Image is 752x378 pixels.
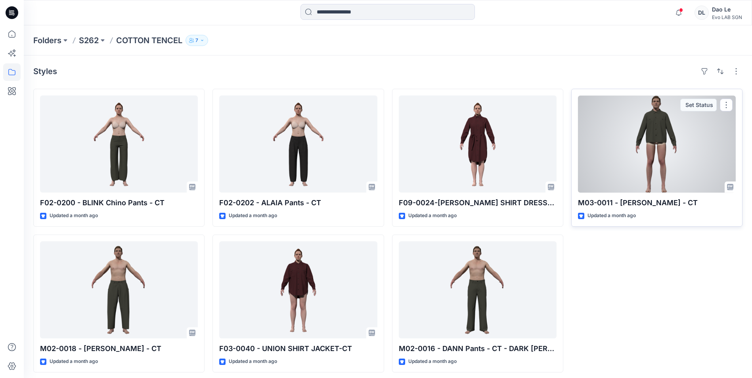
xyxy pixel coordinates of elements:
button: 7 [186,35,208,46]
p: F02-0200 - BLINK Chino Pants - CT [40,197,198,208]
p: Updated a month ago [50,357,98,366]
a: F03-0040 - UNION SHIRT JACKET-CT [219,241,377,338]
p: Updated a month ago [408,357,457,366]
div: Evo LAB SGN [712,14,742,20]
p: M02-0018 - [PERSON_NAME] - CT [40,343,198,354]
p: F02-0202 - ALAIA Pants - CT [219,197,377,208]
p: M03-0011 - [PERSON_NAME] - CT [578,197,736,208]
a: M03-0011 - PEDRO Overshirt - CT [578,95,736,193]
a: F02-0200 - BLINK Chino Pants - CT [40,95,198,193]
p: F09-0024-[PERSON_NAME] SHIRT DRESS-CT [399,197,557,208]
a: Folders [33,35,61,46]
a: F02-0202 - ALAIA Pants - CT [219,95,377,193]
p: Updated a month ago [50,212,98,220]
p: 7 [195,36,198,45]
p: COTTON TENCEL [116,35,182,46]
a: M02-0018 - DAVE Pants - CT [40,241,198,338]
h4: Styles [33,67,57,76]
p: Updated a month ago [229,212,277,220]
p: Updated a month ago [408,212,457,220]
a: F09-0024-JEANIE SHIRT DRESS-CT [399,95,557,193]
div: DL [695,6,709,20]
p: Updated a month ago [587,212,636,220]
a: M02-0016 - DANN Pants - CT - DARK LODEN [399,241,557,338]
p: M02-0016 - DANN Pants - CT - DARK [PERSON_NAME] [399,343,557,354]
p: Updated a month ago [229,357,277,366]
div: Dao Le [712,5,742,14]
p: F03-0040 - UNION SHIRT JACKET-CT [219,343,377,354]
a: S262 [79,35,99,46]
